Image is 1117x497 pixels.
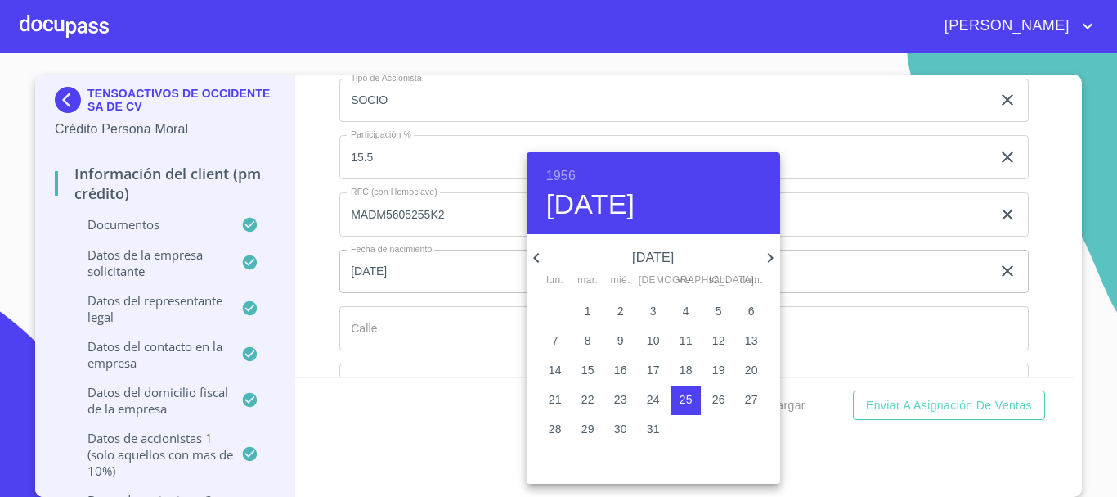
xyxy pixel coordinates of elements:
[748,303,755,319] p: 6
[680,391,693,408] p: 25
[617,332,624,349] p: 9
[737,297,766,327] button: 6
[573,327,603,356] button: 8
[745,391,758,408] p: 27
[704,386,733,415] button: 26
[573,386,603,415] button: 22
[737,327,766,356] button: 13
[704,273,733,289] span: sáb.
[614,362,627,378] p: 16
[704,297,733,327] button: 5
[617,303,624,319] p: 2
[647,391,660,408] p: 24
[671,386,701,415] button: 25
[639,356,668,386] button: 17
[606,327,635,356] button: 9
[549,421,562,437] p: 28
[647,362,660,378] p: 17
[549,391,562,408] p: 21
[606,415,635,445] button: 30
[614,391,627,408] p: 23
[737,273,766,289] span: dom.
[712,391,725,408] p: 26
[671,327,701,356] button: 11
[716,303,722,319] p: 5
[541,386,570,415] button: 21
[683,303,689,319] p: 4
[541,415,570,445] button: 28
[581,362,594,378] p: 15
[549,362,562,378] p: 14
[581,391,594,408] p: 22
[745,332,758,349] p: 13
[585,303,591,319] p: 1
[639,386,668,415] button: 24
[737,386,766,415] button: 27
[541,327,570,356] button: 7
[639,273,668,289] span: [DEMOGRAPHIC_DATA].
[650,303,657,319] p: 3
[639,415,668,445] button: 31
[573,297,603,327] button: 1
[606,297,635,327] button: 2
[573,356,603,386] button: 15
[712,362,725,378] p: 19
[704,356,733,386] button: 19
[737,356,766,386] button: 20
[606,273,635,289] span: mié.
[671,297,701,327] button: 4
[647,332,660,349] p: 10
[639,327,668,356] button: 10
[552,332,558,349] p: 7
[581,421,594,437] p: 29
[745,362,758,378] p: 20
[546,165,576,188] button: 1956
[606,356,635,386] button: 16
[712,332,725,349] p: 12
[671,273,701,289] span: vie.
[541,356,570,386] button: 14
[680,332,693,349] p: 11
[546,188,635,222] button: [DATE]
[671,356,701,386] button: 18
[639,297,668,327] button: 3
[614,421,627,437] p: 30
[573,273,603,289] span: mar.
[647,421,660,437] p: 31
[704,327,733,356] button: 12
[606,386,635,415] button: 23
[585,332,591,349] p: 8
[573,415,603,445] button: 29
[541,273,570,289] span: lun.
[546,248,760,268] p: [DATE]
[680,362,693,378] p: 18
